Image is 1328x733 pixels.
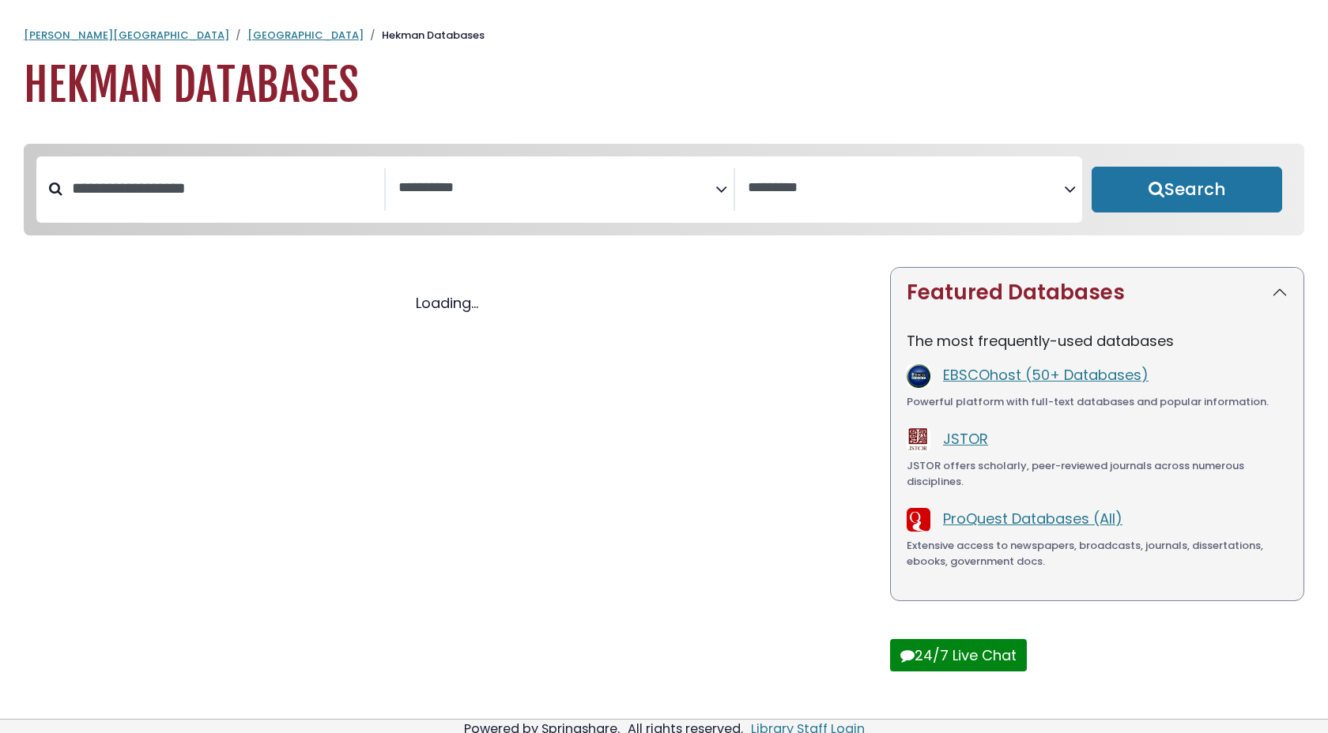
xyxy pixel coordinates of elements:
a: EBSCOhost (50+ Databases) [943,365,1149,385]
input: Search database by title or keyword [62,175,384,201]
nav: breadcrumb [24,28,1304,43]
button: Submit for Search Results [1092,167,1282,212]
li: Hekman Databases [364,28,485,43]
p: The most frequently-used databases [907,330,1288,351]
a: JSTOR [943,429,988,449]
div: Loading... [24,292,871,314]
textarea: Search [398,180,715,197]
button: Featured Databases [891,268,1303,318]
textarea: Search [748,180,1065,197]
a: ProQuest Databases (All) [943,509,1122,528]
nav: Search filters [24,144,1304,235]
div: Extensive access to newspapers, broadcasts, journals, dissertations, ebooks, government docs. [907,538,1288,569]
a: [GEOGRAPHIC_DATA] [247,28,364,43]
a: [PERSON_NAME][GEOGRAPHIC_DATA] [24,28,229,43]
div: Powerful platform with full-text databases and popular information. [907,394,1288,410]
div: JSTOR offers scholarly, peer-reviewed journals across numerous disciplines. [907,458,1288,489]
h1: Hekman Databases [24,59,1304,112]
button: 24/7 Live Chat [890,639,1027,671]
